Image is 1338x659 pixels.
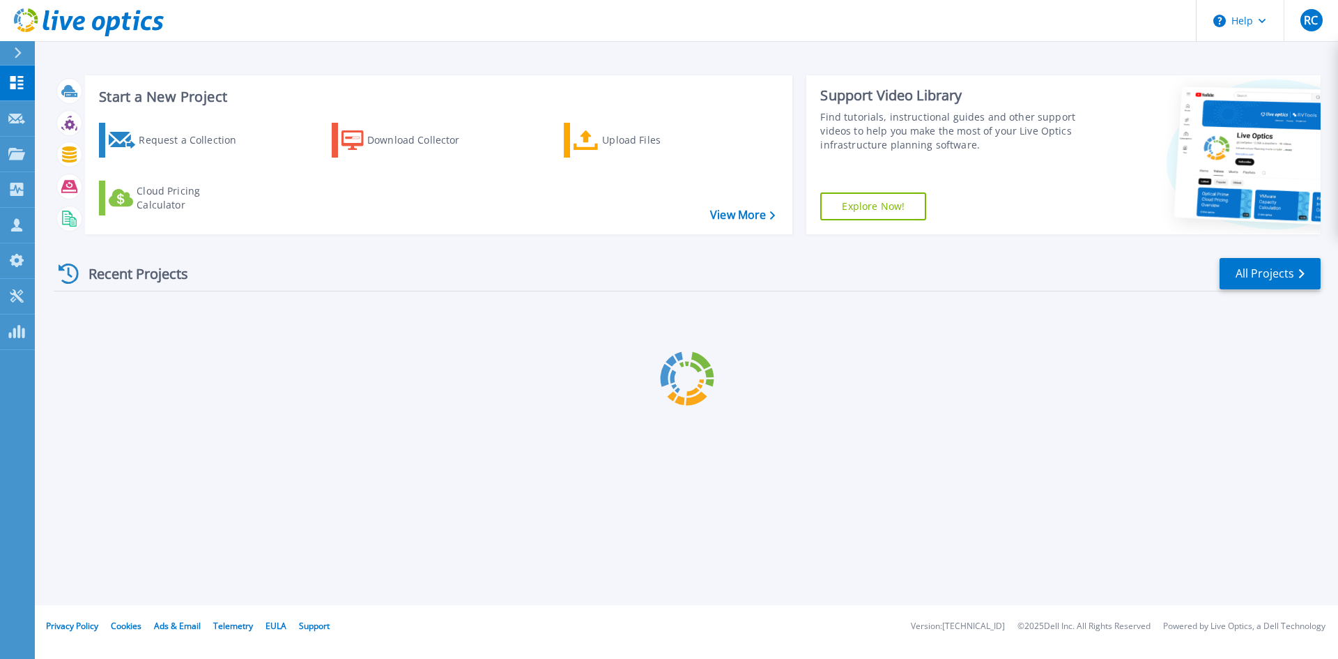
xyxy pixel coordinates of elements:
a: Ads & Email [154,620,201,632]
div: Request a Collection [139,126,250,154]
li: © 2025 Dell Inc. All Rights Reserved [1017,622,1151,631]
li: Version: [TECHNICAL_ID] [911,622,1005,631]
div: Find tutorials, instructional guides and other support videos to help you make the most of your L... [820,110,1082,152]
span: RC [1304,15,1318,26]
a: Explore Now! [820,192,926,220]
a: Privacy Policy [46,620,98,632]
a: Cloud Pricing Calculator [99,181,254,215]
li: Powered by Live Optics, a Dell Technology [1163,622,1325,631]
a: Upload Files [564,123,719,158]
a: EULA [266,620,286,632]
a: Download Collector [332,123,487,158]
a: Telemetry [213,620,253,632]
a: Request a Collection [99,123,254,158]
div: Support Video Library [820,86,1082,105]
a: Cookies [111,620,141,632]
div: Cloud Pricing Calculator [137,184,248,212]
h3: Start a New Project [99,89,775,105]
div: Download Collector [367,126,479,154]
div: Recent Projects [54,257,207,291]
div: Upload Files [602,126,714,154]
a: Support [299,620,330,632]
a: View More [710,209,775,222]
a: All Projects [1220,258,1321,289]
